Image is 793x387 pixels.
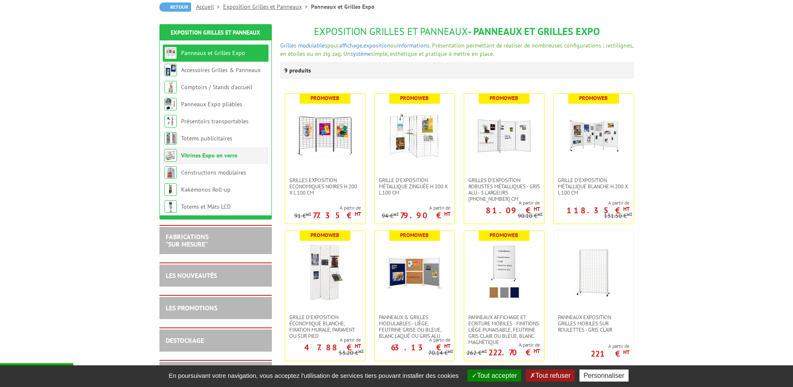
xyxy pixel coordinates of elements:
[223,3,311,10] a: Exposition Grilles et Panneaux
[289,314,361,339] span: Grille d'exposition économique blanche, fixation murale, paravent ou sur pied
[311,95,339,102] b: Promoweb
[375,337,450,343] span: A partir de
[351,50,371,57] a: système
[579,370,629,382] button: Personnaliser (fenêtre modale)
[181,117,249,125] a: Présentoirs transportables
[355,210,361,217] sup: HT
[464,200,540,206] span: A partir de
[623,349,629,356] sup: HT
[164,98,177,110] img: Panneaux Expo pliables
[490,95,518,102] b: Promoweb
[314,25,468,38] span: Exposition Grilles et Panneaux
[181,100,242,108] a: Panneaux Expo pliables
[164,200,177,213] img: Totems et Mâts LCD
[280,42,296,49] a: Grilles
[375,177,455,196] a: Grille d'exposition métallique Zinguée H 200 x L 100 cm
[468,177,540,202] span: Grilles d'exposition robustes métalliques - gris alu - 3 largeurs [PHONE_NUMBER] cm
[296,106,354,165] img: Grilles Exposition Economiques Noires H 200 x L 100 cm
[289,177,361,196] span: Grilles Exposition Economiques Noires H 200 x L 100 cm
[385,106,444,165] img: Grille d'exposition métallique Zinguée H 200 x L 100 cm
[164,47,177,59] img: Panneaux et Grilles Expo
[591,351,629,356] p: 221 €
[280,42,633,57] span: pour , ou . Présentation permettant de réaliser de nombreuses configurations : rectilignes, en ét...
[181,169,246,176] a: Constructions modulaires
[181,152,237,159] a: Vitrines Expo en verre
[285,337,361,343] span: A partir de
[306,211,311,217] sup: HT
[486,208,540,213] p: 81.09 €
[164,166,177,179] img: Constructions modulaires
[475,243,533,302] img: Panneaux Affichage et Ecriture Mobiles - finitions liège punaisable, feutrine gris clair ou bleue...
[164,132,177,145] img: Totems publicitaires
[467,342,540,348] span: A partir de
[467,370,521,382] button: Tout accepter
[554,314,634,333] a: Panneaux Exposition Grilles mobiles sur roulettes - gris clair
[475,106,533,165] img: Grilles d'exposition robustes métalliques - gris alu - 3 largeurs 70-100-120 cm
[166,271,217,280] a: LES NOUVEAUTÉS
[363,42,390,49] a: exposition
[526,370,574,382] button: Tout refuser
[171,29,260,36] a: Exposition Grilles et Panneaux
[164,115,177,127] img: Présentoirs transportables
[298,42,327,49] a: modulables
[379,177,450,196] span: Grille d'exposition métallique Zinguée H 200 x L 100 cm
[166,232,209,248] a: FABRICATIONS"Sur Mesure"
[467,350,487,356] p: 262 €
[339,42,362,49] a: affichage
[579,95,608,102] b: Promoweb
[385,243,444,302] img: Panneaux & Grilles modulables - liège, feutrine grise ou bleue, blanc laqué ou gris alu
[400,213,450,218] p: 79.90 €
[391,345,450,350] p: 63.13 €
[311,2,375,11] li: Panneaux et Grilles Expo
[397,42,430,49] a: informations
[181,203,231,210] a: Totems et Mâts LCD
[284,62,316,79] p: 9 produits
[554,177,634,196] a: Grille d'exposition métallique blanche H 200 x L 100 cm
[285,314,365,339] a: Grille d'exposition économique blanche, fixation murale, paravent ou sur pied
[181,66,261,74] a: Accessoires Grilles & Panneaux
[564,243,623,302] img: Panneaux Exposition Grilles mobiles sur roulettes - gris clair
[564,106,623,165] img: Grille d'exposition métallique blanche H 200 x L 100 cm
[558,314,629,333] span: Panneaux Exposition Grilles mobiles sur roulettes - gris clair
[304,345,361,350] p: 47.88 €
[280,26,634,37] h1: - Panneaux et Grilles Expo
[164,64,177,76] img: Accessoires Grilles & Panneaux
[400,95,429,102] b: Promoweb
[196,3,223,10] a: Accueil
[444,342,450,350] sup: HT
[181,49,245,57] a: Panneaux et Grilles Expo
[623,205,629,212] sup: HT
[294,213,311,219] p: 91 €
[444,210,450,217] sup: HT
[313,213,361,218] p: 77.35 €
[181,186,231,193] a: Kakémonos Roll-up
[468,314,540,345] span: Panneaux Affichage et Ecriture Mobiles - finitions liège punaisable, feutrine gris clair ou bleue...
[558,177,629,196] span: Grille d'exposition métallique blanche H 200 x L 100 cm
[379,314,450,339] span: Panneaux & Grilles modulables - liège, feutrine grise ou bleue, blanc laqué ou gris alu
[534,205,540,212] sup: HT
[285,177,365,196] a: Grilles Exposition Economiques Noires H 200 x L 100 cm
[164,372,463,379] span: En poursuivant votre navigation, vous acceptez l'utilisation de services tiers pouvant installer ...
[339,350,364,356] p: 53.20 €
[448,348,453,354] sup: HT
[482,348,487,354] sup: HT
[166,336,204,345] a: DESTOCKAGE
[164,81,177,93] img: Comptoirs / Stands d'accueil
[464,314,544,345] a: Panneaux Affichage et Ecriture Mobiles - finitions liège punaisable, feutrine gris clair ou bleue...
[393,211,399,217] sup: HT
[537,211,543,217] sup: HT
[604,213,632,219] p: 131.50 €
[554,200,629,206] span: A partir de
[567,208,629,213] p: 118.35 €
[490,232,518,239] b: Promoweb
[382,213,399,219] p: 94 €
[375,314,455,339] a: Panneaux & Grilles modulables - liège, feutrine grise ou bleue, blanc laqué ou gris alu
[627,211,632,217] sup: HT
[518,213,543,219] p: 90.10 €
[294,205,361,211] span: A partir de
[464,177,544,202] a: Grilles d'exposition robustes métalliques - gris alu - 3 largeurs [PHONE_NUMBER] cm
[358,348,364,354] sup: HT
[296,243,354,302] img: Grille d'exposition économique blanche, fixation murale, paravent ou sur pied
[355,342,361,350] sup: HT
[428,350,453,356] p: 70.14 €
